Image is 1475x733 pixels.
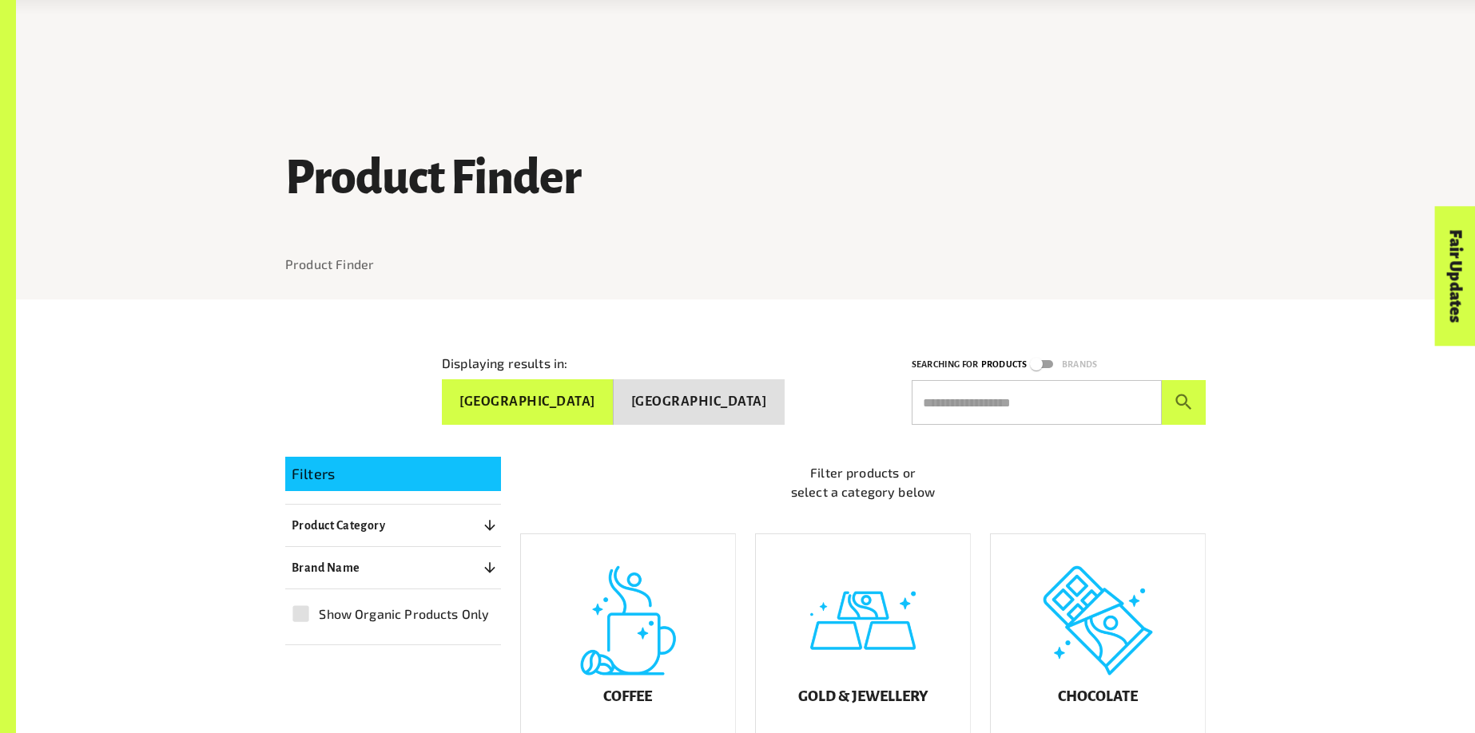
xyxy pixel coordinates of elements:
p: Product Category [292,516,385,535]
span: Show Organic Products Only [319,604,489,624]
p: Brands [1062,357,1097,372]
p: Products [981,357,1027,372]
p: Searching for [912,357,978,372]
p: Brand Name [292,558,360,577]
button: [GEOGRAPHIC_DATA] [442,379,614,425]
p: Filter products or select a category below [520,463,1206,501]
nav: breadcrumb [285,255,1206,274]
button: Product Category [285,511,501,540]
button: Brand Name [285,553,501,582]
h5: Coffee [603,688,652,704]
a: Product Finder [285,256,374,271]
p: Displaying results in: [442,354,567,373]
h5: Chocolate [1058,688,1138,704]
h1: Product Finder [285,153,1206,204]
h5: Gold & Jewellery [798,688,928,704]
p: Filters [292,463,495,485]
button: [GEOGRAPHIC_DATA] [614,379,785,425]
